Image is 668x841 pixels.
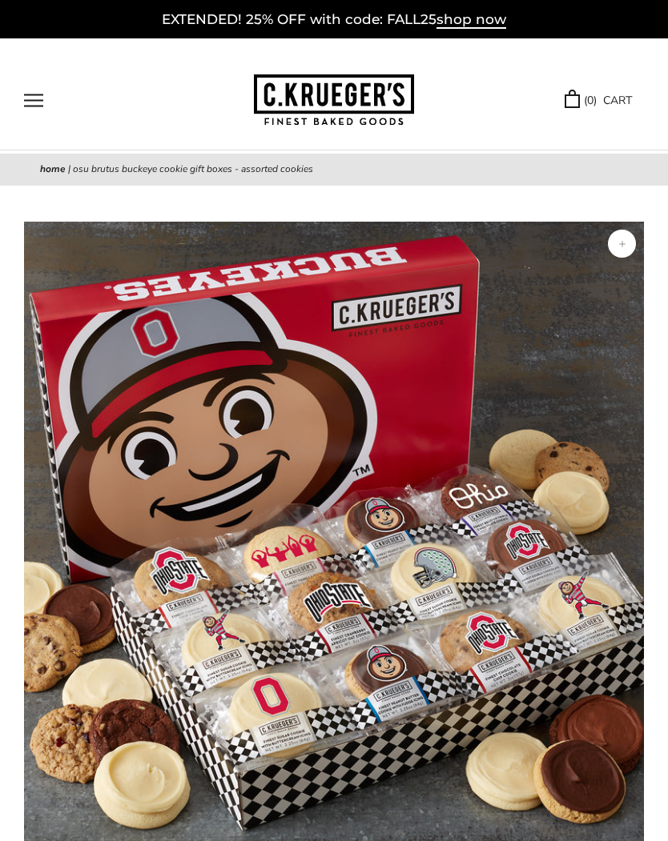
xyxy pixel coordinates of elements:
span: | [68,162,70,175]
a: Home [40,162,66,175]
a: EXTENDED! 25% OFF with code: FALL25shop now [162,11,506,29]
img: OSU Brutus Buckeye Cookie Gift Boxes - Assorted Cookies [24,222,644,841]
button: Zoom [608,230,636,258]
span: shop now [437,11,506,29]
img: C.KRUEGER'S [254,74,414,126]
button: Open navigation [24,94,43,107]
a: (0) CART [565,91,632,110]
span: OSU Brutus Buckeye Cookie Gift Boxes - Assorted Cookies [73,162,313,175]
nav: breadcrumbs [40,162,628,178]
